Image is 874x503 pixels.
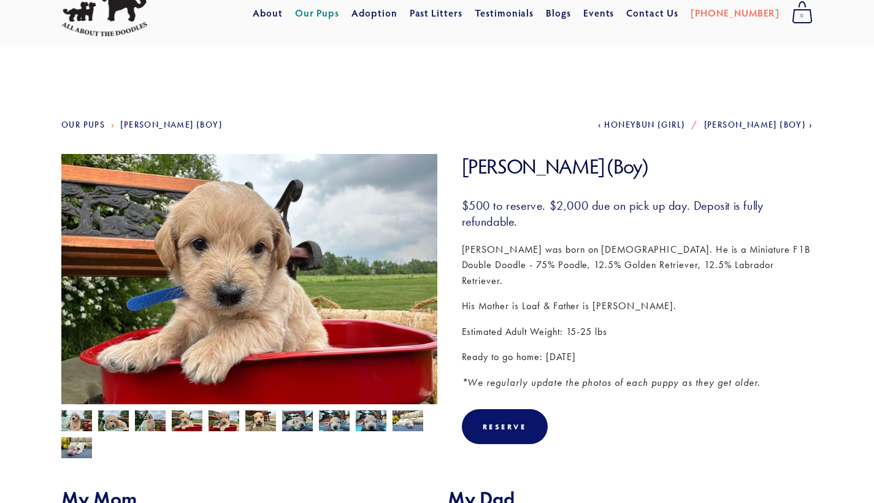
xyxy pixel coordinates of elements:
a: About [253,2,283,24]
a: Past Litters [410,6,463,19]
a: Our Pups [295,2,340,24]
img: Hayden 7.jpg [172,410,202,434]
img: Hayden 7.jpg [61,154,437,436]
img: Hayden 8.jpg [245,410,276,434]
img: Hayden 1.jpg [61,436,92,459]
img: Hayden 3.jpg [282,409,313,432]
img: Hayden 2.jpg [393,409,423,432]
p: [PERSON_NAME] was born on [DEMOGRAPHIC_DATA]. He is a Miniature F1B Double Doodle - 75% Poodle, 1... [462,242,813,289]
a: Blogs [546,2,571,24]
p: Estimated Adult Weight: 15-25 lbs [462,324,813,340]
img: Hayden 6.jpg [209,410,239,434]
em: *We regularly update the photos of each puppy as they get older. [462,377,761,388]
div: Reserve [483,422,527,431]
a: Our Pups [61,120,105,130]
img: Hayden 9.jpg [135,410,166,434]
a: [PHONE_NUMBER] [691,2,780,24]
a: [PERSON_NAME] (Boy) [120,120,223,130]
span: 0 [792,8,813,24]
a: Testimonials [475,2,534,24]
a: Honeybun (Girl) [598,120,686,130]
img: Hayden 5.jpg [356,409,386,432]
a: [PERSON_NAME] (Boy) [704,120,813,130]
p: His Mother is Loaf & Father is [PERSON_NAME]. [462,298,813,314]
a: Events [583,2,615,24]
p: Ready to go home: [DATE] [462,349,813,365]
a: Adoption [351,2,397,24]
span: Honeybun (Girl) [604,120,685,130]
img: Hayden 11.jpg [98,409,129,432]
span: [PERSON_NAME] (Boy) [704,120,807,130]
img: Hayden 4.jpg [319,409,350,432]
div: Reserve [462,409,548,444]
h1: [PERSON_NAME] (Boy) [462,154,813,179]
img: Hayden 10.jpg [61,410,92,434]
a: Contact Us [626,2,678,24]
h3: $500 to reserve. $2,000 due on pick up day. Deposit is fully refundable. [462,198,813,229]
